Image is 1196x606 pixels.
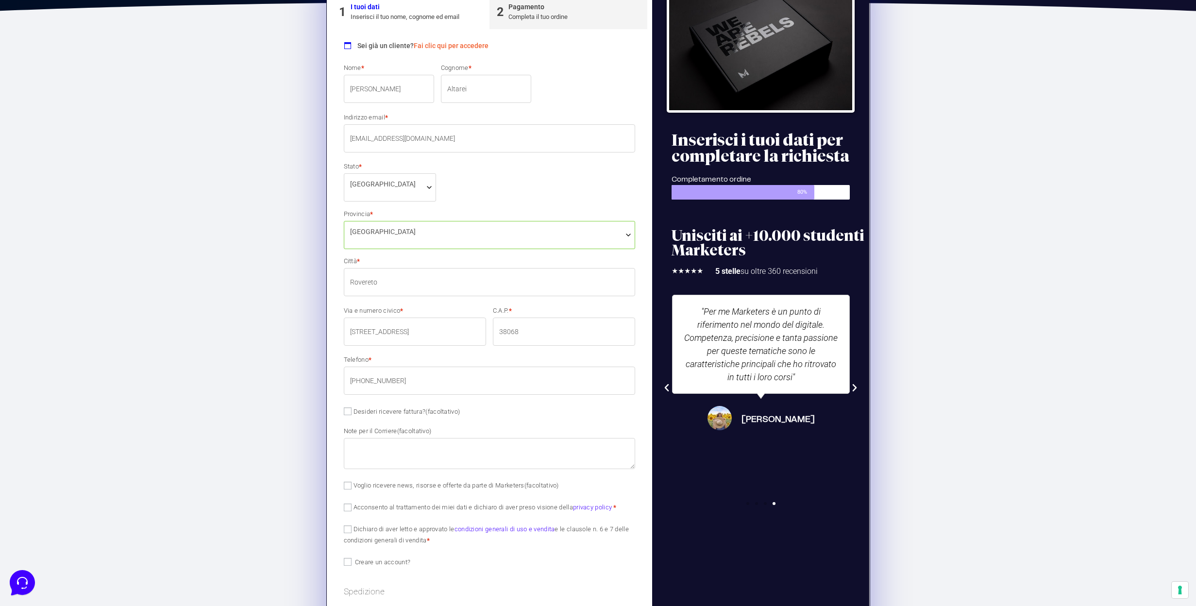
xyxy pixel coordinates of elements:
div: 5/5 [672,266,703,277]
span: Go to slide 1 [746,502,749,505]
span: Stato [344,173,437,202]
label: Desideri ricevere fattura? [344,408,460,415]
h2: Inserisci i tuoi dati per completare la richiesta [672,132,864,164]
button: Messaggi [67,312,127,334]
div: Completa il tuo ordine [508,12,568,22]
input: Creare un account? [344,558,352,566]
img: Stefania Fregni [707,406,731,430]
div: Slides [662,285,859,511]
label: Via e numero civico [344,307,486,314]
button: Le tue preferenze relative al consenso per le tecnologie di tracciamento [1172,582,1188,598]
span: Completamento ordine [672,176,751,183]
label: Cognome [441,65,531,71]
span: Inizia una conversazione [63,87,143,95]
button: Aiuto [127,312,186,334]
div: "Per me Marketers è un punto di riferimento nel mondo del digitale. Competenza, precisione e tant... [682,305,840,384]
span: (facoltativo) [397,427,432,435]
div: I tuoi dati [351,2,459,12]
h2: Ciao da Marketers 👋 [8,8,163,23]
p: Home [29,325,46,334]
span: Trova una risposta [16,120,76,128]
label: Note per il Corriere [344,428,636,434]
label: Telefono [344,356,636,363]
span: Go to slide 4 [773,502,775,505]
button: Inizia una conversazione [16,82,179,101]
label: Indirizzo email [344,114,636,120]
p: Messaggi [84,325,110,334]
a: condizioni generali di uso e vendita [455,525,555,533]
label: Dichiaro di aver letto e approvato le e le clausole n. 6 e 7 delle condizioni generali di vendita [344,525,629,544]
label: C.A.P. [493,307,635,314]
input: Voglio ricevere news, risorse e offerte da parte di Marketers(facoltativo) [344,482,352,489]
label: Città [344,258,636,264]
div: Previous slide [662,383,672,393]
label: Provincia [344,211,636,217]
div: Pagamento [508,2,568,12]
div: 1 [339,3,346,21]
iframe: Customerly Messenger Launcher [8,568,37,597]
p: Aiuto [150,325,164,334]
span: Creare un account? [355,558,410,566]
input: Acconsento al trattamento dei miei dati e dichiaro di aver preso visione dellaprivacy policy [344,504,352,511]
h2: Unisciti ai +10.000 studenti Marketers [672,229,864,258]
i: ★ [678,266,684,277]
div: Inserisci il tuo nome, cognome ed email [351,12,459,22]
span: Trento [350,227,629,237]
span: [PERSON_NAME] [741,413,814,426]
span: Italia [350,179,430,189]
a: Fai clic qui per accedere [414,42,489,50]
i: ★ [691,266,697,277]
input: Cerca un articolo... [22,141,159,151]
span: Go to slide 3 [764,502,767,505]
span: (facoltativo) [524,482,559,489]
label: Stato [344,163,437,169]
a: Apri Centro Assistenza [103,120,179,128]
label: Acconsento al trattamento dei miei dati e dichiaro di aver preso visione della [344,504,617,511]
input: Desideri ricevere fattura?(facoltativo) [344,407,352,415]
span: 80% [797,185,814,200]
span: Le tue conversazioni [16,39,83,47]
i: ★ [684,266,691,277]
button: Home [8,312,67,334]
img: dark [31,54,51,74]
span: Go to slide 2 [755,502,758,505]
div: Sei già un cliente? [344,34,636,54]
div: Next slide [850,383,859,393]
img: dark [47,54,66,74]
span: Provincia [344,221,636,249]
h3: Spedizione [344,585,636,598]
i: ★ [697,266,703,277]
i: ★ [672,266,678,277]
input: Dichiaro di aver letto e approvato lecondizioni generali di uso e venditae le clausole n. 6 e 7 d... [344,525,352,533]
a: privacy policy [573,504,612,511]
label: Nome [344,65,434,71]
img: dark [16,54,35,74]
div: 4 / 4 [662,285,859,491]
span: (facoltativo) [425,408,460,415]
div: 2 [497,3,504,21]
label: Voglio ricevere news, risorse e offerte da parte di Marketers [344,482,559,489]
